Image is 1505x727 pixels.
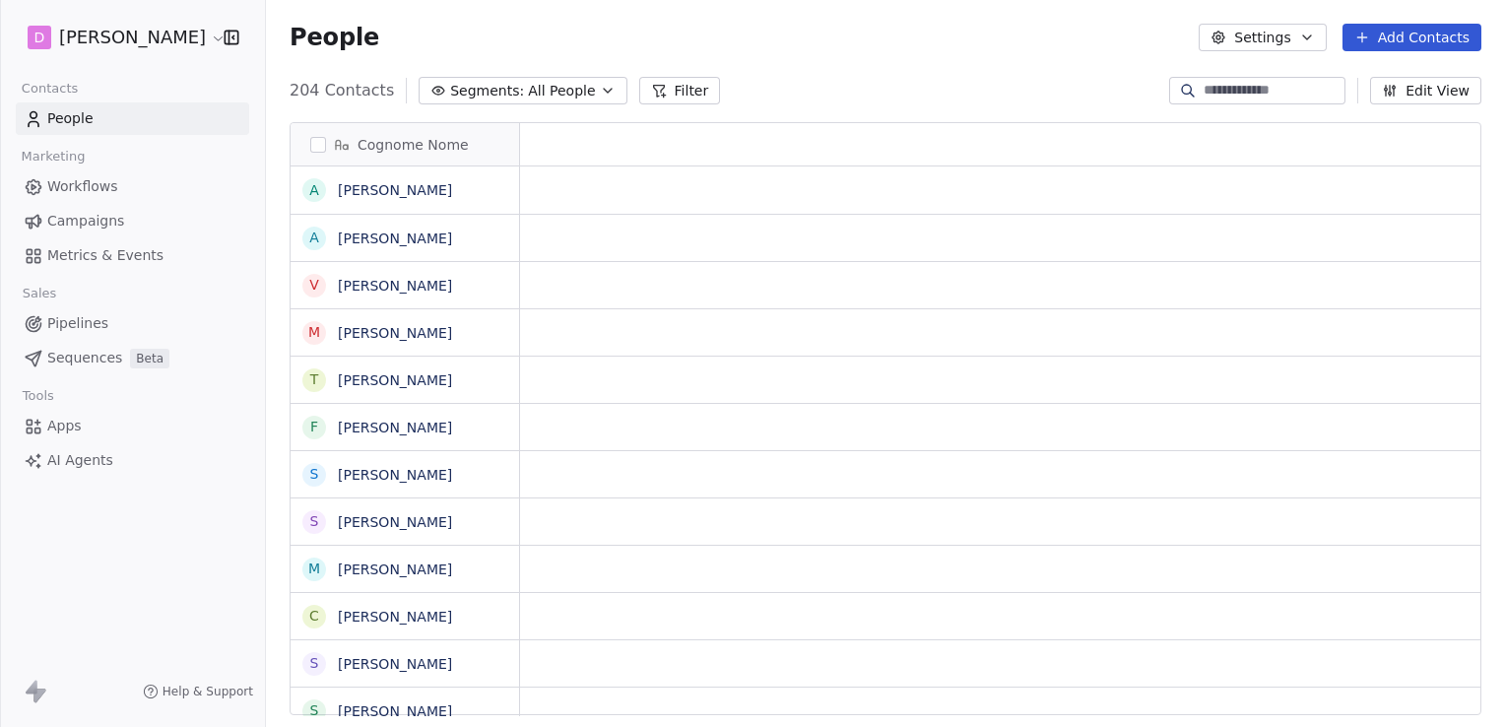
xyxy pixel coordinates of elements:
span: Segments: [450,81,524,101]
a: People [16,102,249,135]
button: Filter [639,77,721,104]
a: [PERSON_NAME] [338,609,452,625]
span: Metrics & Events [47,245,164,266]
a: Apps [16,410,249,442]
span: People [290,23,379,52]
a: [PERSON_NAME] [338,656,452,672]
span: Apps [47,416,82,436]
span: Help & Support [163,684,253,699]
span: Sequences [47,348,122,368]
div: S [310,653,319,674]
a: Campaigns [16,205,249,237]
button: D[PERSON_NAME] [24,21,210,54]
div: F [310,417,318,437]
a: [PERSON_NAME] [338,325,452,341]
div: A [309,180,319,201]
a: AI Agents [16,444,249,477]
a: [PERSON_NAME] [338,182,452,198]
a: [PERSON_NAME] [338,231,452,246]
span: Tools [14,381,62,411]
a: [PERSON_NAME] [338,562,452,577]
a: SequencesBeta [16,342,249,374]
a: Workflows [16,170,249,203]
div: M [308,322,320,343]
span: All People [528,81,595,101]
div: M [308,559,320,579]
div: A [309,228,319,248]
span: Sales [14,279,65,308]
a: Metrics & Events [16,239,249,272]
span: Pipelines [47,313,108,334]
span: Contacts [13,74,87,103]
a: [PERSON_NAME] [338,420,452,435]
span: Cognome Nome [358,135,469,155]
span: D [34,28,45,47]
span: 204 Contacts [290,79,394,102]
a: [PERSON_NAME] [338,467,452,483]
button: Edit View [1370,77,1481,104]
a: Help & Support [143,684,253,699]
button: Settings [1199,24,1326,51]
div: C [309,606,319,627]
span: Marketing [13,142,94,171]
button: Add Contacts [1342,24,1481,51]
div: Cognome Nome [291,123,519,165]
div: S [310,464,319,485]
a: [PERSON_NAME] [338,372,452,388]
div: V [309,275,319,296]
div: T [310,369,319,390]
span: People [47,108,94,129]
div: S [310,700,319,721]
a: Pipelines [16,307,249,340]
span: Campaigns [47,211,124,231]
a: [PERSON_NAME] [338,703,452,719]
div: grid [291,166,520,716]
a: [PERSON_NAME] [338,514,452,530]
span: [PERSON_NAME] [59,25,206,50]
div: S [310,511,319,532]
a: [PERSON_NAME] [338,278,452,294]
span: AI Agents [47,450,113,471]
span: Beta [130,349,169,368]
span: Workflows [47,176,118,197]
